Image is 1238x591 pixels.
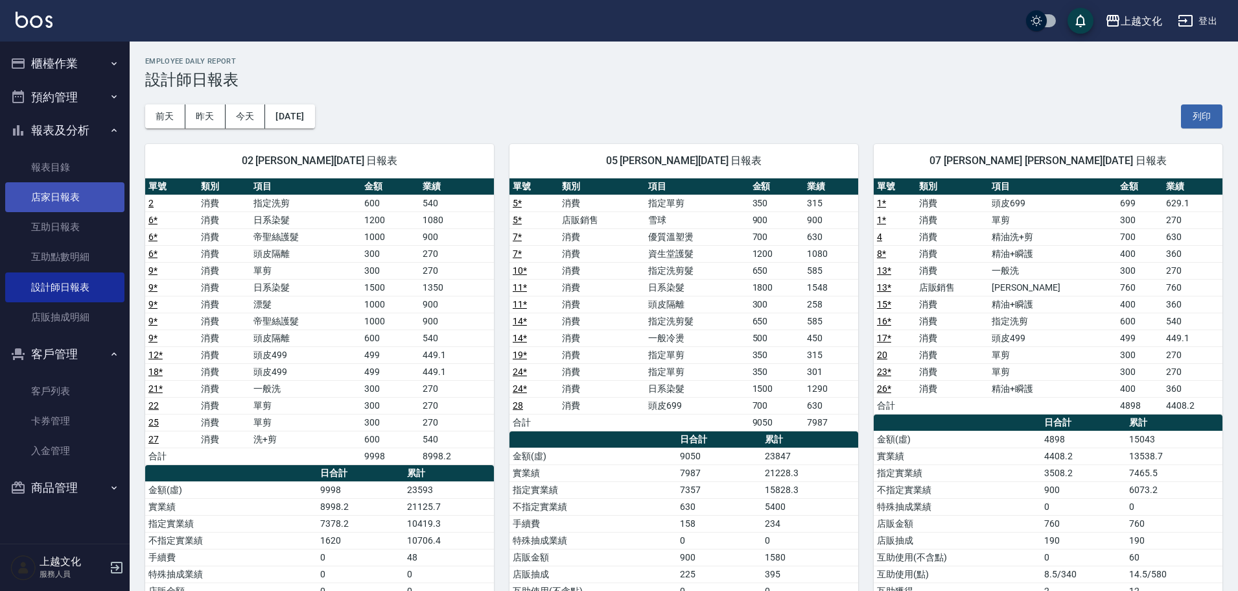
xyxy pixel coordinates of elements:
[1117,397,1163,414] td: 4898
[749,397,804,414] td: 700
[645,262,749,279] td: 指定洗剪髮
[916,296,988,313] td: 消費
[198,296,250,313] td: 消費
[1117,279,1163,296] td: 760
[645,363,749,380] td: 指定單剪
[874,464,1041,481] td: 指定實業績
[404,566,494,583] td: 0
[509,448,677,464] td: 金額(虛)
[559,313,645,330] td: 消費
[1163,178,1222,195] th: 業績
[645,211,749,228] td: 雪球
[145,71,1222,89] h3: 設計師日報表
[762,532,858,549] td: 0
[762,515,858,532] td: 234
[145,532,317,549] td: 不指定實業績
[559,363,645,380] td: 消費
[874,397,916,414] td: 合計
[5,114,124,147] button: 報表及分析
[361,346,419,363] td: 499
[250,178,361,195] th: 項目
[419,262,494,279] td: 270
[5,212,124,242] a: 互助日報表
[250,431,361,448] td: 洗+剪
[185,104,226,128] button: 昨天
[145,515,317,532] td: 指定實業績
[145,566,317,583] td: 特殊抽成業績
[317,566,404,583] td: 0
[419,245,494,262] td: 270
[804,262,858,279] td: 585
[198,397,250,414] td: 消費
[5,406,124,436] a: 卡券管理
[250,211,361,228] td: 日系染髮
[198,262,250,279] td: 消費
[874,532,1041,549] td: 店販抽成
[148,417,159,428] a: 25
[404,532,494,549] td: 10706.4
[916,262,988,279] td: 消費
[645,330,749,346] td: 一般冷燙
[509,532,677,549] td: 特殊抽成業績
[749,330,804,346] td: 500
[804,228,858,245] td: 630
[361,228,419,245] td: 1000
[250,397,361,414] td: 單剪
[916,313,988,330] td: 消費
[749,245,804,262] td: 1200
[804,397,858,414] td: 630
[874,178,916,195] th: 單號
[1163,195,1222,211] td: 629.1
[145,104,185,128] button: 前天
[5,272,124,302] a: 設計師日報表
[762,448,858,464] td: 23847
[677,549,762,566] td: 900
[559,195,645,211] td: 消費
[645,397,749,414] td: 頭皮699
[1163,296,1222,313] td: 360
[509,549,677,566] td: 店販金額
[40,555,106,568] h5: 上越文化
[559,178,645,195] th: 類別
[250,346,361,363] td: 頭皮499
[1126,415,1222,431] th: 累計
[419,313,494,330] td: 900
[198,279,250,296] td: 消費
[1041,431,1126,448] td: 4898
[145,498,317,515] td: 實業績
[1126,515,1222,532] td: 760
[250,262,361,279] td: 單剪
[361,363,419,380] td: 499
[804,296,858,313] td: 258
[509,178,858,431] table: a dense table
[874,498,1041,515] td: 特殊抽成業績
[5,337,124,371] button: 客戶管理
[874,431,1041,448] td: 金額(虛)
[804,330,858,346] td: 450
[1117,228,1163,245] td: 700
[645,228,749,245] td: 優質溫塑燙
[404,481,494,498] td: 23593
[317,498,404,515] td: 8998.2
[916,211,988,228] td: 消費
[5,182,124,212] a: 店家日報表
[1041,532,1126,549] td: 190
[804,313,858,330] td: 585
[762,566,858,583] td: 395
[404,515,494,532] td: 10419.3
[250,380,361,397] td: 一般洗
[916,279,988,296] td: 店販銷售
[317,532,404,549] td: 1620
[1163,228,1222,245] td: 630
[916,380,988,397] td: 消費
[198,228,250,245] td: 消費
[317,515,404,532] td: 7378.2
[1173,9,1222,33] button: 登出
[749,313,804,330] td: 650
[804,414,858,431] td: 7987
[677,464,762,481] td: 7987
[198,195,250,211] td: 消費
[1126,431,1222,448] td: 15043
[1121,13,1162,29] div: 上越文化
[250,245,361,262] td: 頭皮隔離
